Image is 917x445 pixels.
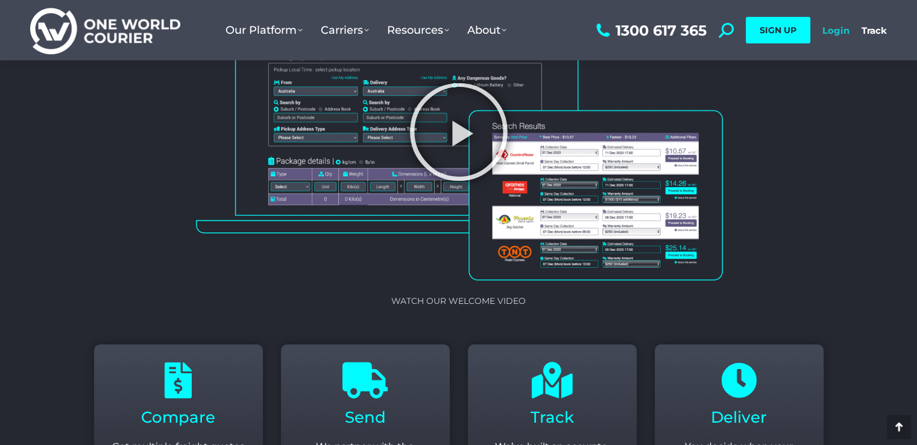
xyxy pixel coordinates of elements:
[822,25,849,36] a: Login
[408,81,510,183] div: Play Video
[458,11,515,49] a: About
[141,408,215,427] span: Compare
[30,6,180,55] img: One World Courier
[187,297,730,305] p: Watch our Welcome video
[225,24,303,37] span: Our Platform
[345,408,386,427] span: Send
[312,11,378,49] a: Carriers
[531,408,574,427] span: Track
[862,25,887,36] a: Track
[760,25,796,36] span: SIGN UP
[387,24,449,37] span: Resources
[467,24,506,37] span: About
[216,11,312,49] a: Our Platform
[593,23,707,38] a: 1300 617 365
[711,408,767,427] span: Deliver
[321,24,369,37] span: Carriers
[746,17,810,43] a: SIGN UP
[378,11,458,49] a: Resources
